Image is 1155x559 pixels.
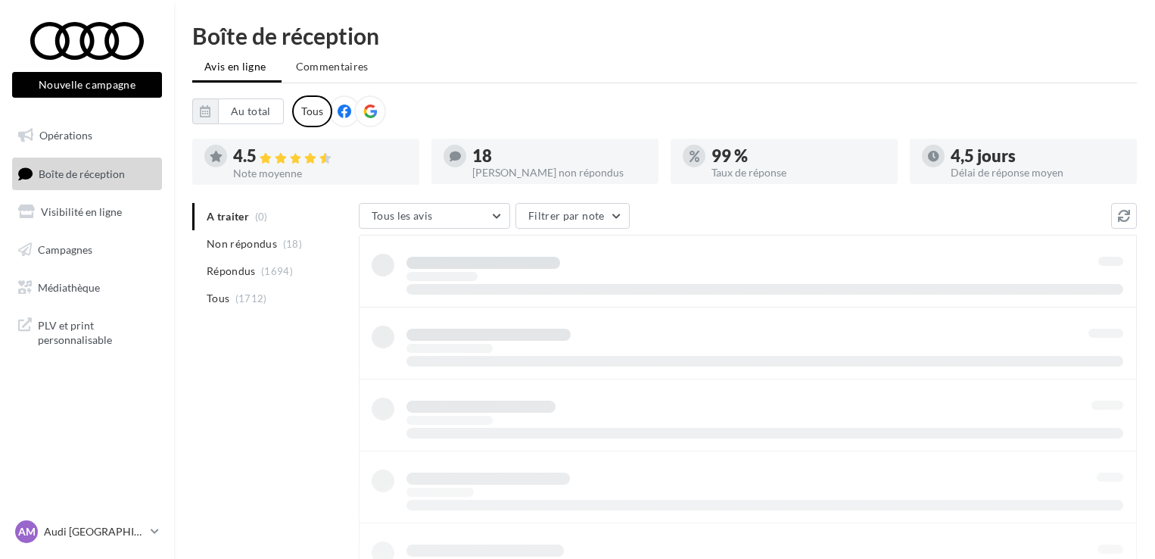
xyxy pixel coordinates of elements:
a: Médiathèque [9,272,165,304]
span: Médiathèque [38,280,100,293]
div: 4,5 jours [951,148,1125,164]
a: AM Audi [GEOGRAPHIC_DATA] [12,517,162,546]
button: Au total [218,98,284,124]
div: 18 [472,148,646,164]
span: (1712) [235,292,267,304]
button: Au total [192,98,284,124]
span: Boîte de réception [39,167,125,180]
span: Tous [207,291,229,306]
span: PLV et print personnalisable [38,315,156,348]
button: Nouvelle campagne [12,72,162,98]
span: Visibilité en ligne [41,205,122,218]
span: AM [18,524,36,539]
span: Opérations [39,129,92,142]
span: Campagnes [38,243,92,256]
a: Opérations [9,120,165,151]
div: Délai de réponse moyen [951,167,1125,178]
div: 4.5 [233,148,407,165]
a: PLV et print personnalisable [9,309,165,354]
div: Note moyenne [233,168,407,179]
a: Campagnes [9,234,165,266]
div: [PERSON_NAME] non répondus [472,167,646,178]
span: (18) [283,238,302,250]
div: Taux de réponse [711,167,886,178]
p: Audi [GEOGRAPHIC_DATA] [44,524,145,539]
div: Boîte de réception [192,24,1137,47]
a: Visibilité en ligne [9,196,165,228]
span: Commentaires [296,60,369,73]
span: Non répondus [207,236,277,251]
span: Répondus [207,264,256,279]
a: Boîte de réception [9,158,165,190]
div: Tous [292,95,332,127]
div: 99 % [711,148,886,164]
span: (1694) [261,265,293,277]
